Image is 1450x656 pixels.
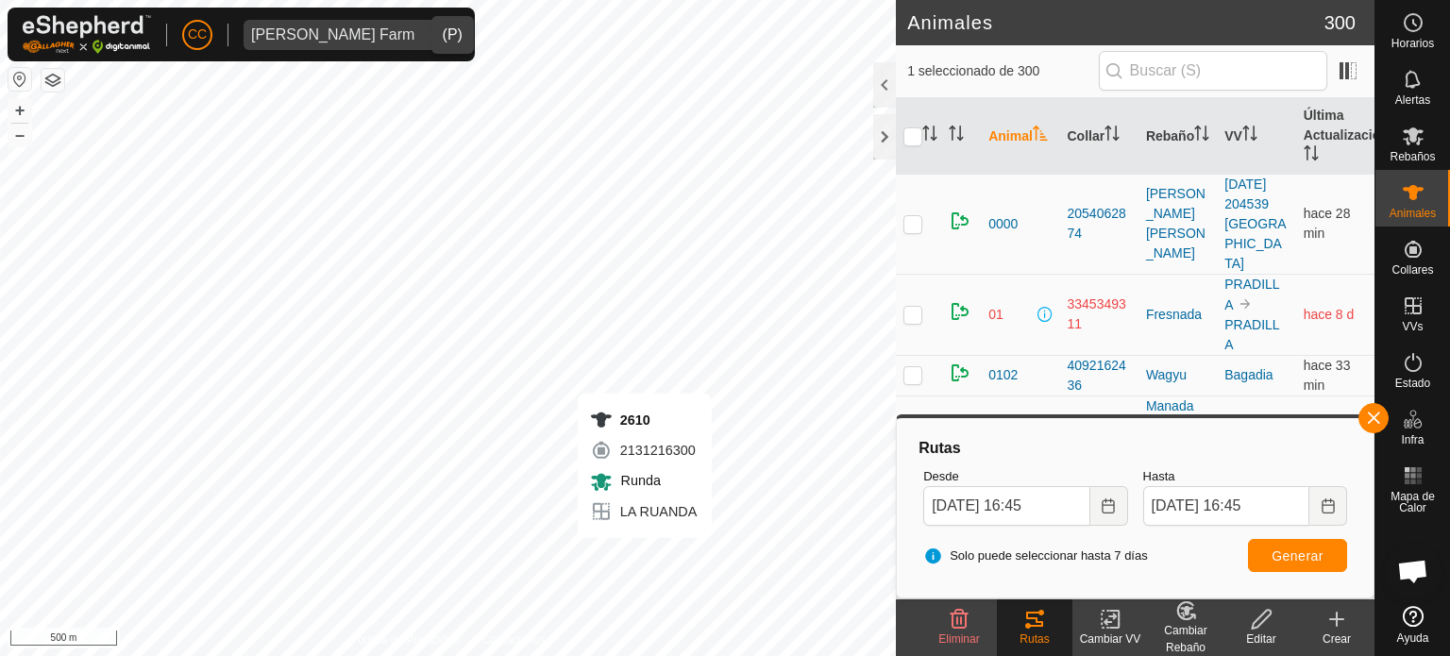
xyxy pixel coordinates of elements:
th: Última Actualización [1296,98,1374,175]
div: 2131216300 [590,439,698,462]
th: Rebaño [1138,98,1217,175]
div: Wagyu [1146,365,1209,385]
img: returning on [949,300,971,323]
span: VVs [1402,321,1423,332]
span: Estado [1395,378,1430,389]
span: 300 [1324,8,1356,37]
div: 2610 [590,409,698,431]
span: Eliminar [938,632,979,646]
a: [DATE] 204539 [GEOGRAPHIC_DATA] [1224,177,1286,271]
span: Generar [1272,548,1324,563]
span: Mapa de Calor [1380,491,1445,513]
span: Infra [1401,434,1424,446]
th: VV [1217,98,1295,175]
div: Crear [1299,631,1374,648]
span: Rebaños [1390,151,1435,162]
div: LA RUANDA [590,500,698,523]
p-sorticon: Activar para ordenar [1194,128,1209,143]
h2: Animales [907,11,1324,34]
span: 16 sept 2025, 16:18 [1304,206,1351,241]
div: [PERSON_NAME] [PERSON_NAME] [1146,184,1209,263]
img: Logo Gallagher [23,15,151,54]
span: Collares [1391,264,1433,276]
span: 0102 [988,365,1018,385]
div: Manada [GEOGRAPHIC_DATA][PERSON_NAME] [1146,396,1209,515]
p-sorticon: Activar para ordenar [1242,128,1257,143]
th: Collar [1060,98,1138,175]
span: 1 seleccionado de 300 [907,61,1098,81]
span: Solo puede seleccionar hasta 7 días [923,547,1148,565]
span: Runda [616,473,661,488]
div: 3345349311 [1068,294,1131,334]
div: Cambiar VV [1072,631,1148,648]
button: Choose Date [1309,486,1347,526]
div: Editar [1223,631,1299,648]
span: 0000 [988,214,1018,234]
div: [PERSON_NAME] Farm [251,27,414,42]
div: 2054062874 [1068,204,1131,244]
div: Fresnada [1146,305,1209,325]
label: Hasta [1143,467,1347,486]
span: Alarcia Monja Farm [244,20,422,50]
a: Política de Privacidad [350,631,459,648]
img: returning on [949,210,971,232]
th: Animal [981,98,1059,175]
span: Horarios [1391,38,1434,49]
button: Capas del Mapa [42,69,64,92]
p-sorticon: Activar para ordenar [1033,128,1048,143]
span: CC [188,25,207,44]
span: 16 sept 2025, 16:13 [1304,358,1351,393]
span: Alertas [1395,94,1430,106]
div: Cambiar Rebaño [1148,622,1223,656]
span: Animales [1390,208,1436,219]
span: Ayuda [1397,632,1429,644]
a: Bagadia [1224,367,1273,382]
button: – [8,124,31,146]
a: PRADILLA [1224,277,1279,312]
img: returning on [949,362,971,384]
p-sorticon: Activar para ordenar [922,128,937,143]
div: 4092162436 [1068,356,1131,395]
input: Buscar (S) [1099,51,1327,91]
p-sorticon: Activar para ordenar [949,128,964,143]
img: hasta [1238,296,1253,311]
div: Rutas [916,437,1355,460]
div: Chat abierto [1385,543,1442,599]
div: dropdown trigger [422,20,460,50]
a: Contáctenos [482,631,546,648]
div: Rutas [997,631,1072,648]
a: PRADILLA [1224,317,1279,352]
button: Generar [1248,539,1347,572]
button: + [8,99,31,122]
p-sorticon: Activar para ordenar [1104,128,1120,143]
button: Choose Date [1090,486,1128,526]
label: Desde [923,467,1127,486]
a: Ayuda [1375,598,1450,651]
button: Restablecer Mapa [8,68,31,91]
p-sorticon: Activar para ordenar [1304,148,1319,163]
span: 01 [988,305,1003,325]
span: 7 sept 2025, 18:34 [1304,307,1355,322]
